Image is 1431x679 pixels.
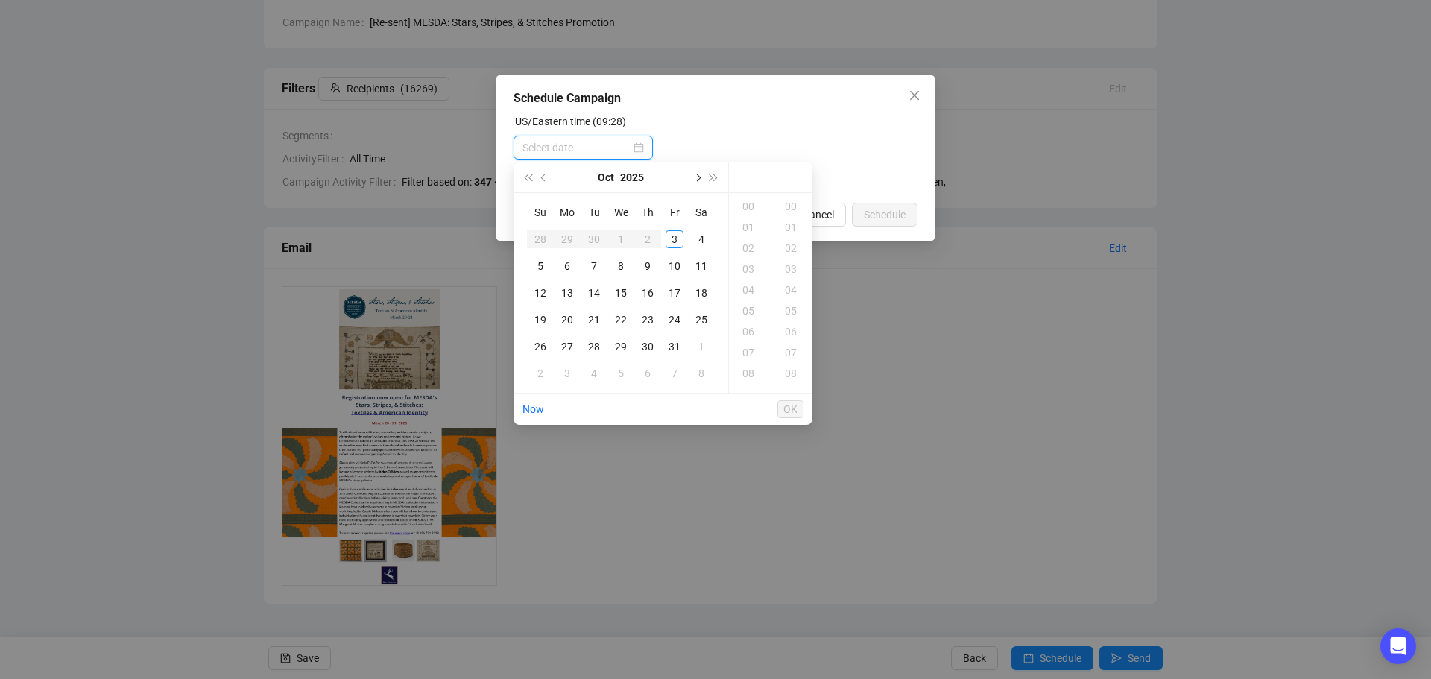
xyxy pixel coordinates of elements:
[554,253,581,280] td: 2025-10-06
[732,280,768,300] div: 04
[554,280,581,306] td: 2025-10-13
[639,364,657,382] div: 6
[607,199,634,226] th: We
[612,338,630,356] div: 29
[774,196,810,217] div: 00
[558,338,576,356] div: 27
[688,360,715,387] td: 2025-11-08
[612,284,630,302] div: 15
[688,280,715,306] td: 2025-10-18
[661,226,688,253] td: 2025-10-03
[558,364,576,382] div: 3
[531,364,549,382] div: 2
[774,363,810,384] div: 08
[666,338,683,356] div: 31
[581,199,607,226] th: Tu
[774,238,810,259] div: 02
[531,311,549,329] div: 19
[774,259,810,280] div: 03
[620,162,644,192] button: Choose a year
[522,139,631,156] input: Select date
[527,253,554,280] td: 2025-10-05
[527,226,554,253] td: 2025-09-28
[732,259,768,280] div: 03
[585,338,603,356] div: 28
[803,206,834,223] span: Cancel
[527,199,554,226] th: Su
[607,333,634,360] td: 2025-10-29
[661,306,688,333] td: 2025-10-24
[607,280,634,306] td: 2025-10-15
[634,253,661,280] td: 2025-10-09
[688,199,715,226] th: Sa
[612,311,630,329] div: 22
[706,162,722,192] button: Next year (Control + right)
[666,284,683,302] div: 17
[732,238,768,259] div: 02
[1380,628,1416,664] div: Open Intercom Messenger
[634,306,661,333] td: 2025-10-23
[581,360,607,387] td: 2025-11-04
[554,360,581,387] td: 2025-11-03
[519,162,536,192] button: Last year (Control + left)
[607,306,634,333] td: 2025-10-22
[692,311,710,329] div: 25
[585,230,603,248] div: 30
[732,384,768,405] div: 09
[581,306,607,333] td: 2025-10-21
[639,230,657,248] div: 2
[522,403,544,415] a: Now
[774,384,810,405] div: 09
[607,360,634,387] td: 2025-11-05
[774,321,810,342] div: 06
[661,333,688,360] td: 2025-10-31
[666,364,683,382] div: 7
[661,280,688,306] td: 2025-10-17
[612,364,630,382] div: 5
[558,257,576,275] div: 6
[531,338,549,356] div: 26
[661,253,688,280] td: 2025-10-10
[585,364,603,382] div: 4
[852,203,917,227] button: Schedule
[585,284,603,302] div: 14
[666,257,683,275] div: 10
[639,257,657,275] div: 9
[689,162,705,192] button: Next month (PageDown)
[639,338,657,356] div: 30
[527,360,554,387] td: 2025-11-02
[527,333,554,360] td: 2025-10-26
[581,333,607,360] td: 2025-10-28
[774,217,810,238] div: 01
[903,83,926,107] button: Close
[531,284,549,302] div: 12
[581,226,607,253] td: 2025-09-30
[554,226,581,253] td: 2025-09-29
[558,230,576,248] div: 29
[774,300,810,321] div: 05
[774,342,810,363] div: 07
[692,257,710,275] div: 11
[688,253,715,280] td: 2025-10-11
[692,230,710,248] div: 4
[666,230,683,248] div: 3
[554,333,581,360] td: 2025-10-27
[598,162,614,192] button: Choose a month
[692,338,710,356] div: 1
[612,230,630,248] div: 1
[634,226,661,253] td: 2025-10-02
[909,89,920,101] span: close
[639,284,657,302] div: 16
[688,306,715,333] td: 2025-10-25
[732,342,768,363] div: 07
[581,280,607,306] td: 2025-10-14
[581,253,607,280] td: 2025-10-07
[527,280,554,306] td: 2025-10-12
[732,300,768,321] div: 05
[558,284,576,302] div: 13
[692,364,710,382] div: 8
[531,257,549,275] div: 5
[554,306,581,333] td: 2025-10-20
[732,196,768,217] div: 00
[732,321,768,342] div: 06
